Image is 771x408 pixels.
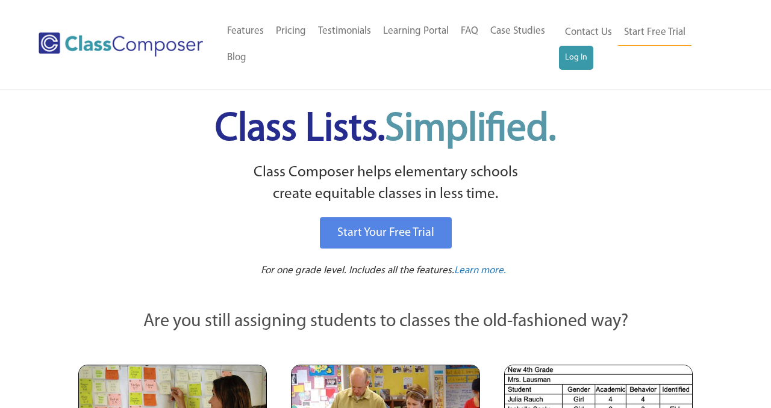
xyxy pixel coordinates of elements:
p: Are you still assigning students to classes the old-fashioned way? [78,309,693,335]
span: Class Lists. [215,110,556,149]
a: Testimonials [312,18,377,45]
a: Learning Portal [377,18,455,45]
span: Simplified. [385,110,556,149]
img: Class Composer [39,32,203,57]
span: Learn more. [454,265,506,276]
a: Log In [559,46,593,70]
p: Class Composer helps elementary schools create equitable classes in less time. [76,162,695,206]
a: Pricing [270,18,312,45]
a: Start Your Free Trial [320,217,452,249]
a: Features [221,18,270,45]
a: Contact Us [559,19,618,46]
a: Blog [221,45,252,71]
a: Case Studies [484,18,551,45]
a: Learn more. [454,264,506,279]
nav: Header Menu [559,19,723,70]
span: Start Your Free Trial [337,227,434,239]
nav: Header Menu [221,18,559,71]
a: Start Free Trial [618,19,691,46]
span: For one grade level. Includes all the features. [261,265,454,276]
a: FAQ [455,18,484,45]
